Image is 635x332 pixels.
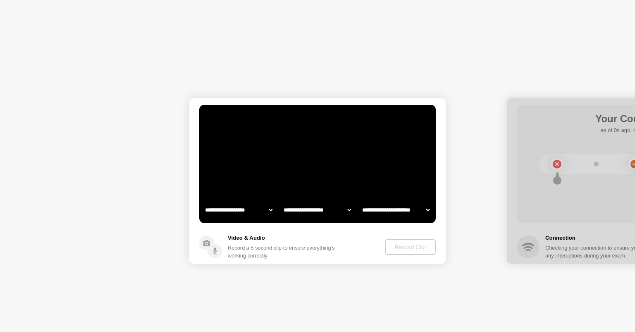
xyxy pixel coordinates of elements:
[203,202,274,218] select: Available cameras
[388,244,432,250] div: Record Clip
[385,239,436,255] button: Record Clip
[360,202,431,218] select: Available microphones
[282,202,353,218] select: Available speakers
[228,244,338,260] div: Record a 5 second clip to ensure everything’s working correctly
[228,234,338,242] h5: Video & Audio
